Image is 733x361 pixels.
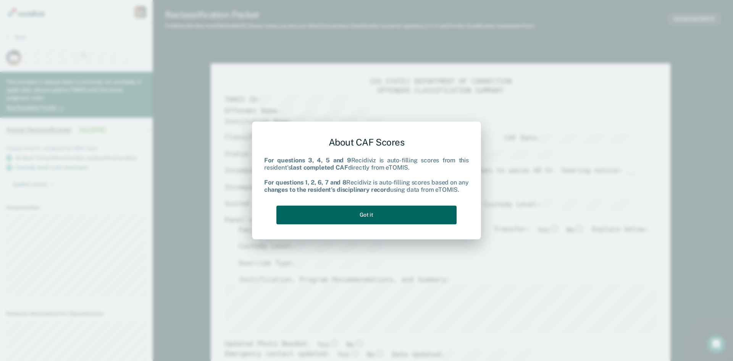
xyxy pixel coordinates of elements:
b: last completed CAF [291,164,348,172]
b: changes to the resident's disciplinary record [264,186,390,193]
button: Got it [276,206,457,224]
div: About CAF Scores [264,131,469,154]
b: For questions 1, 2, 6, 7 and 8 [264,179,346,186]
div: Recidiviz is auto-filling scores from this resident's directly from eTOMIS. Recidiviz is auto-fil... [264,157,469,194]
b: For questions 3, 4, 5 and 9 [264,157,351,164]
